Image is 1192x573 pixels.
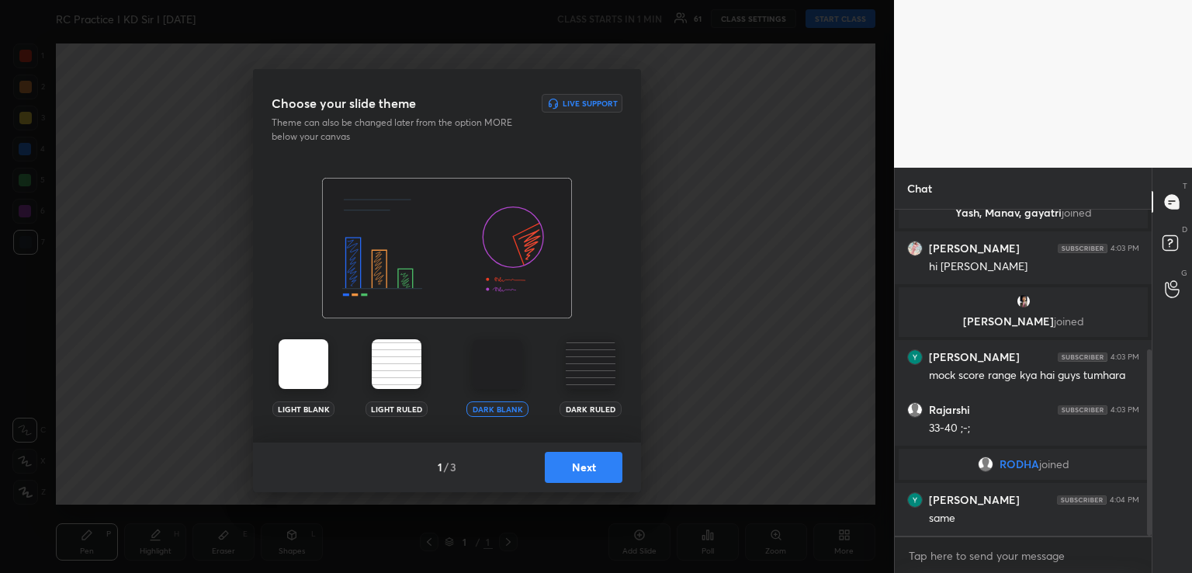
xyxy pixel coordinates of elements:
[929,241,1020,255] h6: [PERSON_NAME]
[444,459,449,475] h4: /
[908,350,922,364] img: thumbnail.jpg
[473,339,522,389] img: darkTheme.aa1caeba.svg
[560,401,622,417] div: Dark Ruled
[545,452,622,483] button: Next
[895,168,944,209] p: Chat
[1057,495,1107,505] img: 4P8fHbbgJtejmAAAAAElFTkSuQmCC
[929,403,970,417] h6: Rajarshi
[1182,224,1187,235] p: D
[563,99,618,107] h6: Live Support
[929,368,1139,384] div: mock score range kya hai guys tumhara
[978,457,993,472] img: default.png
[372,339,421,389] img: lightRuledTheme.002cd57a.svg
[566,339,615,389] img: darkRuledTheme.359fb5fd.svg
[929,259,1139,275] div: hi [PERSON_NAME]
[908,241,922,255] img: thumbnail.jpg
[1181,267,1187,279] p: G
[908,493,922,507] img: thumbnail.jpg
[322,178,572,319] img: darkThemeBanner.f801bae7.svg
[272,401,334,417] div: Light Blank
[1039,458,1069,471] span: joined
[1054,314,1084,328] span: joined
[272,116,523,144] p: Theme can also be changed later from the option MORE below your canvas
[466,401,528,417] div: Dark Blank
[438,459,442,475] h4: 1
[895,210,1152,536] div: grid
[908,207,1138,219] p: Yash, Manav, gayatri
[1058,352,1107,362] img: 4P8fHbbgJtejmAAAAAElFTkSuQmCC
[1062,205,1092,220] span: joined
[1016,293,1031,309] img: thumbnail.jpg
[1111,352,1139,362] div: 4:03 PM
[279,339,328,389] img: lightTheme.5bb83c5b.svg
[450,459,456,475] h4: 3
[929,350,1020,364] h6: [PERSON_NAME]
[1111,244,1139,253] div: 4:03 PM
[1183,180,1187,192] p: T
[1111,405,1139,415] div: 4:03 PM
[1110,495,1139,505] div: 4:04 PM
[908,403,922,417] img: default.png
[929,421,1139,436] div: 33-40 ;-;
[272,94,416,113] h3: Choose your slide theme
[1058,244,1107,253] img: 4P8fHbbgJtejmAAAAAElFTkSuQmCC
[929,511,1139,526] div: same
[1000,458,1039,471] span: RODHA
[929,493,1020,507] h6: [PERSON_NAME]
[908,315,1138,328] p: [PERSON_NAME]
[1058,405,1107,415] img: 4P8fHbbgJtejmAAAAAElFTkSuQmCC
[366,401,428,417] div: Light Ruled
